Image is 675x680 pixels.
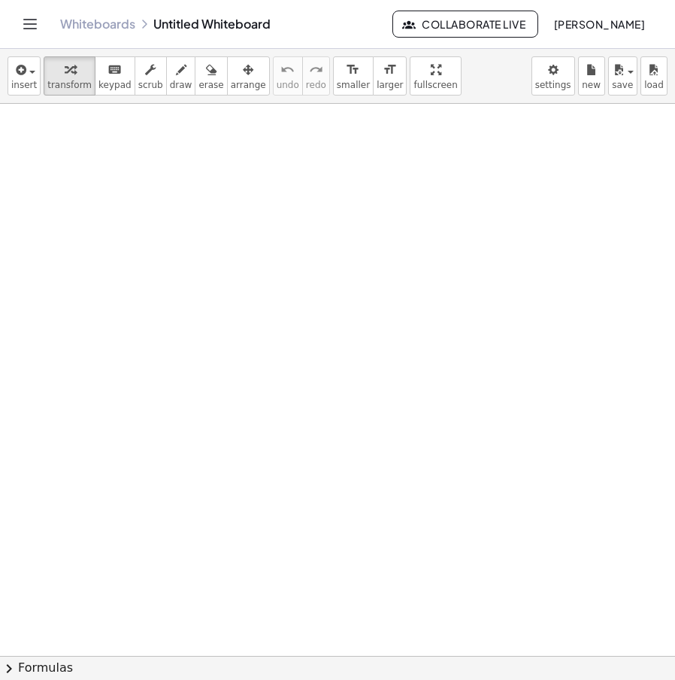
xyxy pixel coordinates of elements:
[410,56,461,96] button: fullscreen
[138,80,163,90] span: scrub
[18,12,42,36] button: Toggle navigation
[231,80,266,90] span: arrange
[531,56,575,96] button: settings
[195,56,227,96] button: erase
[8,56,41,96] button: insert
[644,80,664,90] span: load
[640,56,667,96] button: load
[47,80,92,90] span: transform
[541,11,657,38] button: [PERSON_NAME]
[535,80,571,90] span: settings
[277,80,299,90] span: undo
[612,80,633,90] span: save
[306,80,326,90] span: redo
[98,80,132,90] span: keypad
[95,56,135,96] button: keyboardkeypad
[608,56,637,96] button: save
[135,56,167,96] button: scrub
[227,56,270,96] button: arrange
[273,56,303,96] button: undoundo
[44,56,95,96] button: transform
[405,17,525,31] span: Collaborate Live
[11,80,37,90] span: insert
[60,17,135,32] a: Whiteboards
[578,56,605,96] button: new
[383,61,397,79] i: format_size
[346,61,360,79] i: format_size
[166,56,196,96] button: draw
[373,56,407,96] button: format_sizelarger
[553,17,645,31] span: [PERSON_NAME]
[280,61,295,79] i: undo
[333,56,374,96] button: format_sizesmaller
[392,11,538,38] button: Collaborate Live
[170,80,192,90] span: draw
[107,61,122,79] i: keyboard
[309,61,323,79] i: redo
[377,80,403,90] span: larger
[302,56,330,96] button: redoredo
[582,80,601,90] span: new
[198,80,223,90] span: erase
[337,80,370,90] span: smaller
[413,80,457,90] span: fullscreen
